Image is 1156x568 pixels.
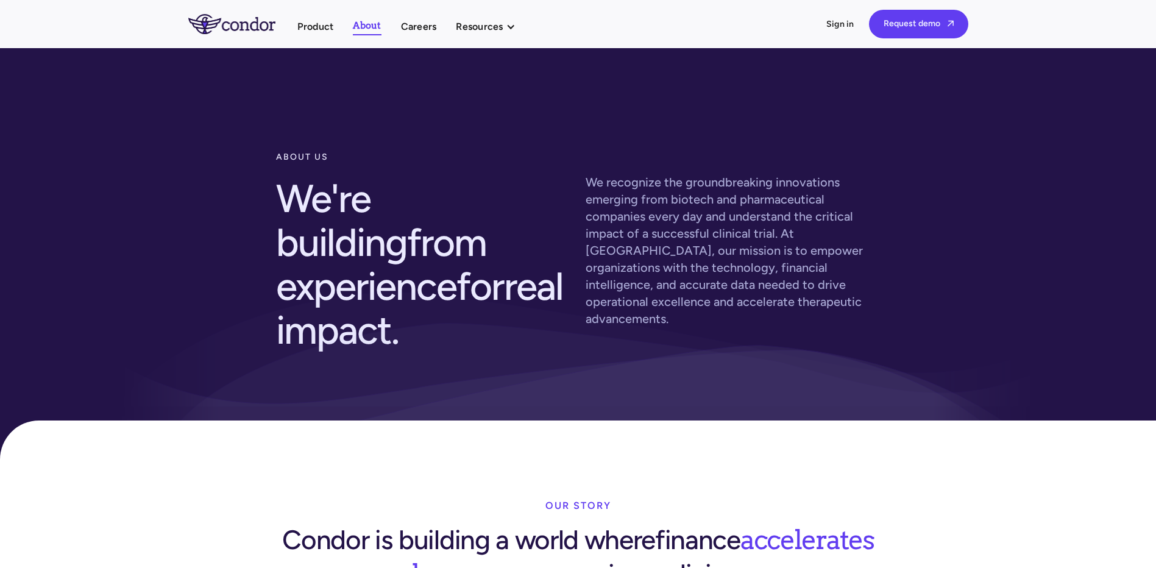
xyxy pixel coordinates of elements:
a: Sign in [826,18,854,30]
h2: We're building for [276,169,571,360]
a: Product [297,18,334,35]
div: Resources [456,18,503,35]
span: real impact. [276,263,563,353]
span: from experience [276,219,487,310]
a: home [188,14,297,34]
div: about us [276,145,571,169]
a: About [353,18,381,35]
div: our story [545,494,611,518]
span: finance [655,524,740,556]
p: We recognize the groundbreaking innovations emerging from biotech and pharmaceutical companies ev... [586,174,881,327]
a: Request demo [869,10,968,38]
span:  [948,20,954,27]
a: Careers [401,18,437,35]
div: Resources [456,18,527,35]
